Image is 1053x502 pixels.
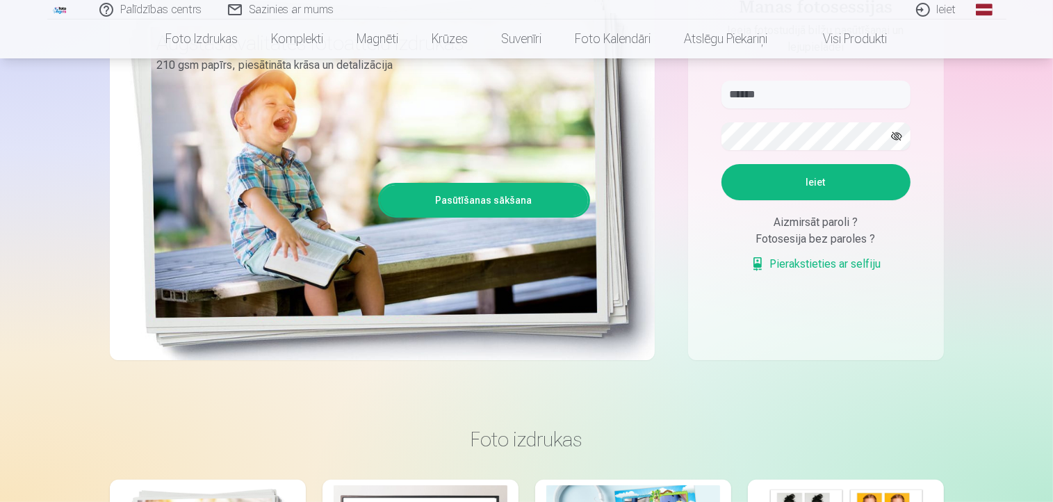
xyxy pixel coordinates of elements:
[721,231,911,248] div: Fotosesija bez paroles ?
[416,19,485,58] a: Krūzes
[380,185,588,216] a: Pasūtīšanas sākšana
[668,19,785,58] a: Atslēgu piekariņi
[341,19,416,58] a: Magnēti
[149,19,255,58] a: Foto izdrukas
[559,19,668,58] a: Foto kalendāri
[785,19,904,58] a: Visi produkti
[485,19,559,58] a: Suvenīri
[255,19,341,58] a: Komplekti
[121,427,933,452] h3: Foto izdrukas
[53,6,68,14] img: /fa1
[721,164,911,200] button: Ieiet
[157,56,580,75] p: 210 gsm papīrs, piesātināta krāsa un detalizācija
[721,214,911,231] div: Aizmirsāt paroli ?
[751,256,881,273] a: Pierakstieties ar selfiju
